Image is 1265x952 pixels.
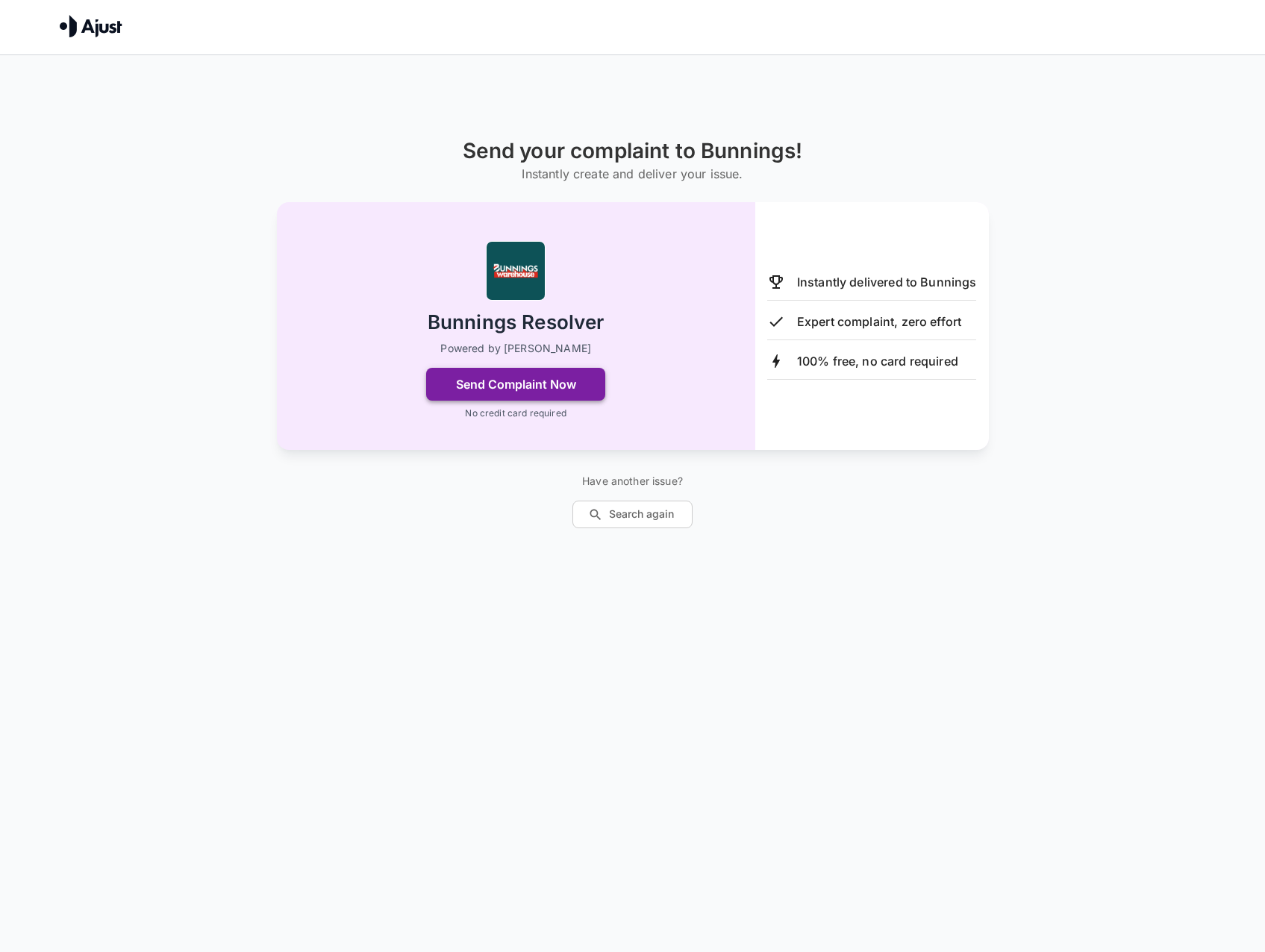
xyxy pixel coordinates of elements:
button: Search again [572,501,693,528]
h1: Send your complaint to Bunnings! [463,139,803,163]
p: Instantly delivered to Bunnings [797,273,977,291]
p: Expert complaint, zero effort [797,313,961,331]
h6: Instantly create and deliver your issue. [463,163,803,184]
img: Ajust [60,15,122,37]
img: Bunnings [486,241,546,301]
p: Have another issue? [572,474,693,489]
button: Send Complaint Now [426,368,605,401]
h2: Bunnings Resolver [428,310,605,336]
p: No credit card required [465,407,566,420]
p: Powered by [PERSON_NAME] [440,341,591,356]
p: 100% free, no card required [797,352,958,370]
